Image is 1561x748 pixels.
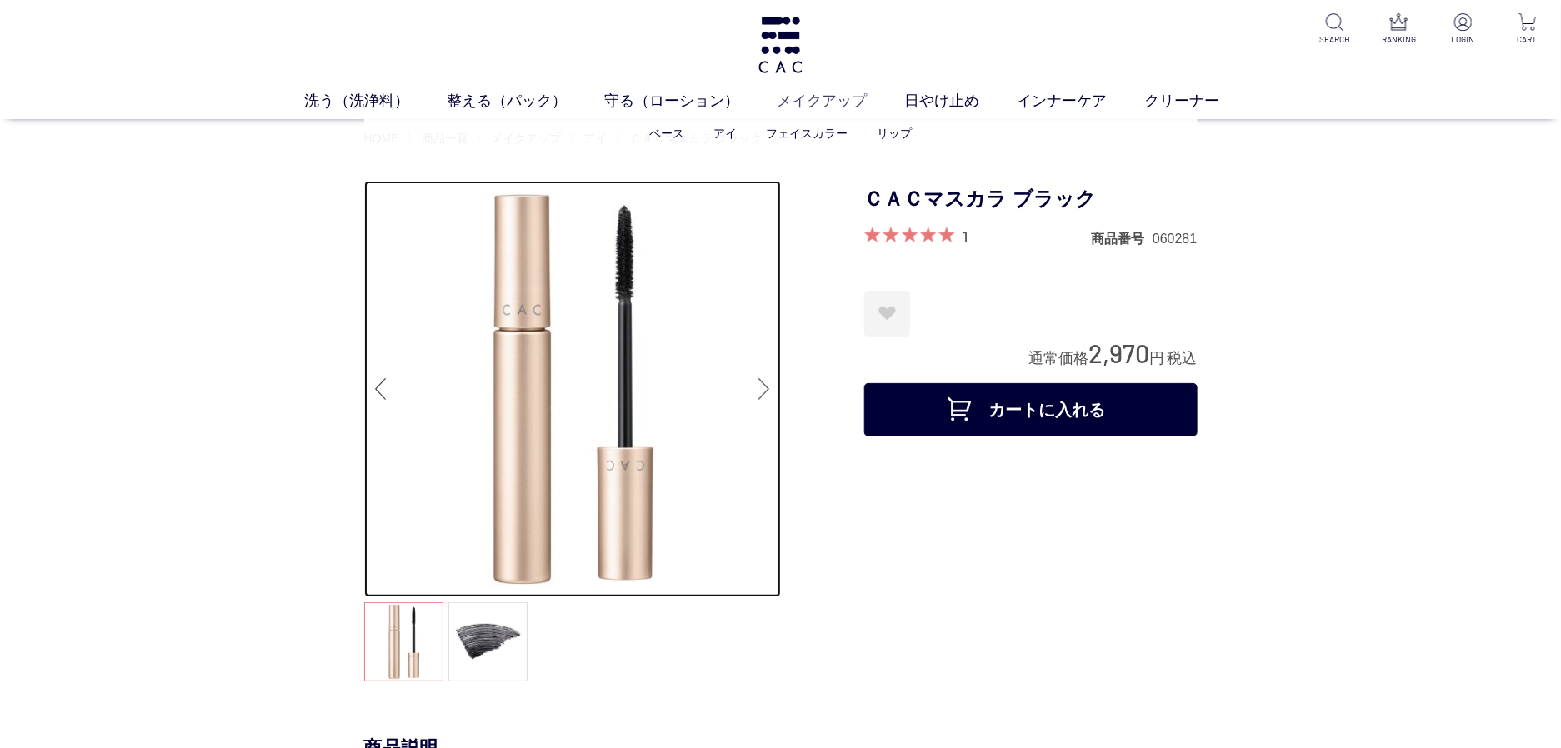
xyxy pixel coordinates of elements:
p: LOGIN [1443,33,1483,46]
span: 通常価格 [1029,350,1089,367]
dd: 060281 [1153,230,1197,247]
img: ＣＡＣマスカラ ブラック ブラック [364,181,781,597]
div: Next slide [748,356,781,422]
a: 日やけ止め [904,90,1017,112]
span: 2,970 [1089,337,1150,368]
span: 円 [1150,350,1165,367]
img: logo [756,17,806,73]
a: 守る（ローション） [604,90,777,112]
button: カートに入れる [864,383,1198,436]
p: SEARCH [1314,33,1355,46]
a: お気に入りに登録する [864,291,910,337]
a: SEARCH [1314,13,1355,46]
p: RANKING [1378,33,1419,46]
a: RANKING [1378,13,1419,46]
a: フェイスカラー [766,127,848,140]
dt: 商品番号 [1091,230,1153,247]
div: Previous slide [364,356,398,422]
a: CART [1507,13,1548,46]
a: 洗う（洗浄料） [304,90,447,112]
p: CART [1507,33,1548,46]
a: アイ [713,127,737,140]
a: 1 [963,227,968,245]
span: 税込 [1168,350,1198,367]
a: リップ [877,127,912,140]
h1: ＣＡＣマスカラ ブラック [864,181,1198,218]
a: 整える（パック） [447,90,604,112]
a: クリーナー [1144,90,1257,112]
a: メイクアップ [777,90,904,112]
a: ベース [649,127,684,140]
a: インナーケア [1017,90,1144,112]
a: LOGIN [1443,13,1483,46]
